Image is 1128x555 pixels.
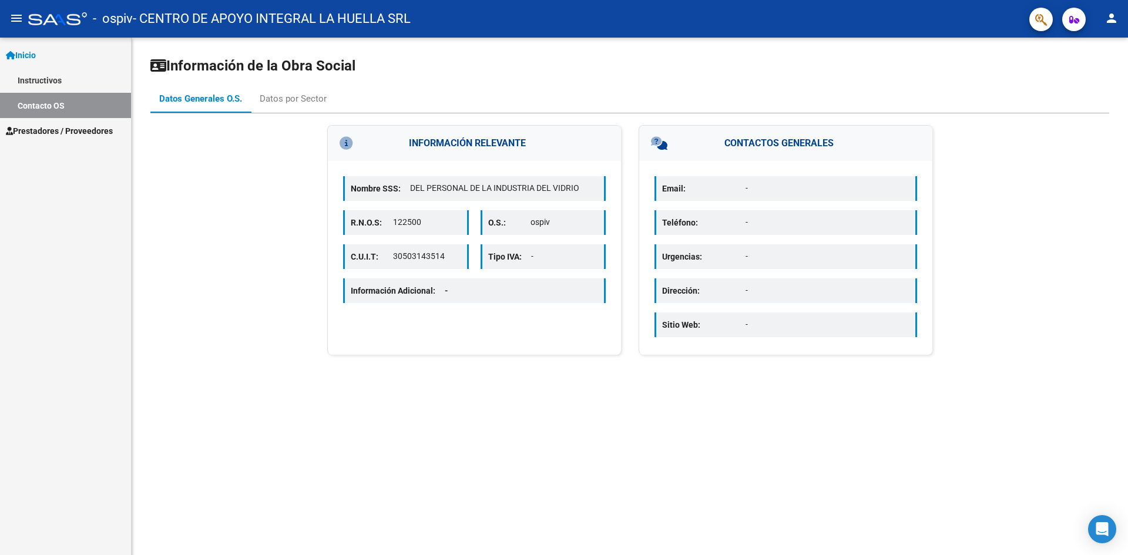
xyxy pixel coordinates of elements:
p: - [746,284,909,297]
div: Datos Generales O.S. [159,92,242,105]
p: 122500 [393,216,461,228]
span: - ospiv [93,6,133,32]
mat-icon: menu [9,11,23,25]
p: Teléfono: [662,216,746,229]
h3: CONTACTOS GENERALES [639,126,932,161]
span: Prestadores / Proveedores [6,125,113,137]
p: - [531,250,599,263]
p: DEL PERSONAL DE LA INDUSTRIA DEL VIDRIO [410,182,598,194]
mat-icon: person [1104,11,1119,25]
div: Open Intercom Messenger [1088,515,1116,543]
p: ospiv [531,216,598,228]
p: Nombre SSS: [351,182,410,195]
p: Información Adicional: [351,284,458,297]
span: - CENTRO DE APOYO INTEGRAL LA HUELLA SRL [133,6,411,32]
p: Dirección: [662,284,746,297]
p: - [746,182,909,194]
p: C.U.I.T: [351,250,393,263]
p: Tipo IVA: [488,250,531,263]
p: - [746,250,909,263]
p: 30503143514 [393,250,461,263]
h1: Información de la Obra Social [150,56,1109,75]
span: Inicio [6,49,36,62]
p: Email: [662,182,746,195]
span: - [445,286,448,295]
p: Sitio Web: [662,318,746,331]
h3: INFORMACIÓN RELEVANTE [328,126,621,161]
div: Datos por Sector [260,92,327,105]
p: - [746,318,909,331]
p: O.S.: [488,216,531,229]
p: - [746,216,909,228]
p: R.N.O.S: [351,216,393,229]
p: Urgencias: [662,250,746,263]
